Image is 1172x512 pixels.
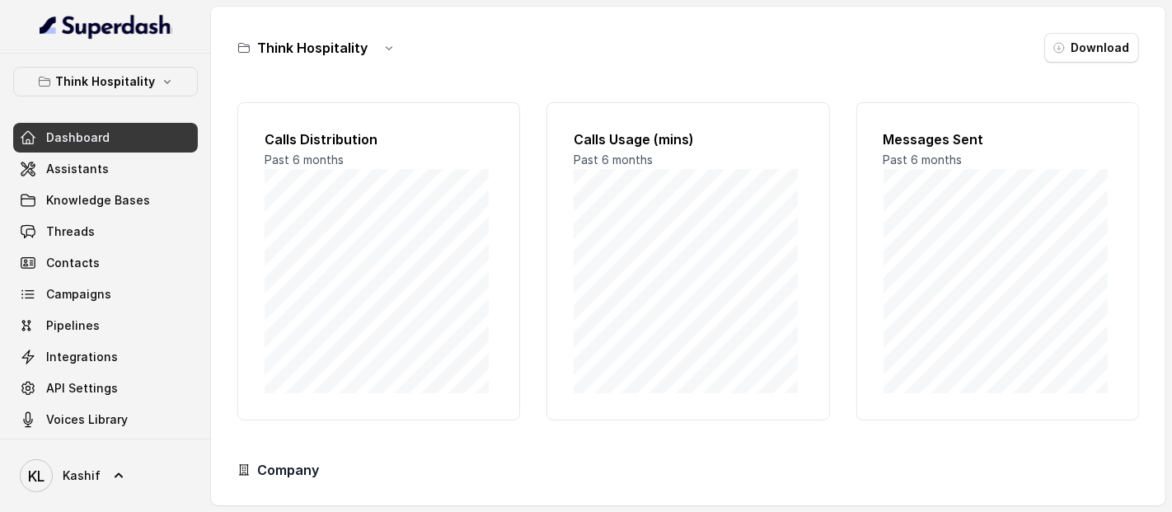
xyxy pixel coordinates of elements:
[40,13,172,40] img: light.svg
[265,129,493,149] h2: Calls Distribution
[257,38,368,58] h3: Think Hospitality
[13,342,198,372] a: Integrations
[46,349,118,365] span: Integrations
[13,217,198,247] a: Threads
[1044,33,1139,63] button: Download
[884,153,963,167] span: Past 6 months
[63,467,101,484] span: Kashif
[56,72,156,92] p: Think Hospitality
[46,161,109,177] span: Assistants
[257,460,319,480] h3: Company
[13,373,198,403] a: API Settings
[46,286,111,303] span: Campaigns
[13,154,198,184] a: Assistants
[46,192,150,209] span: Knowledge Bases
[884,129,1112,149] h2: Messages Sent
[46,380,118,397] span: API Settings
[13,279,198,309] a: Campaigns
[46,411,128,428] span: Voices Library
[13,405,198,434] a: Voices Library
[13,311,198,341] a: Pipelines
[574,129,802,149] h2: Calls Usage (mins)
[46,317,100,334] span: Pipelines
[265,153,344,167] span: Past 6 months
[13,186,198,215] a: Knowledge Bases
[46,255,100,271] span: Contacts
[13,248,198,278] a: Contacts
[46,223,95,240] span: Threads
[574,153,653,167] span: Past 6 months
[13,123,198,153] a: Dashboard
[28,467,45,485] text: KL
[13,453,198,499] a: Kashif
[46,129,110,146] span: Dashboard
[13,67,198,96] button: Think Hospitality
